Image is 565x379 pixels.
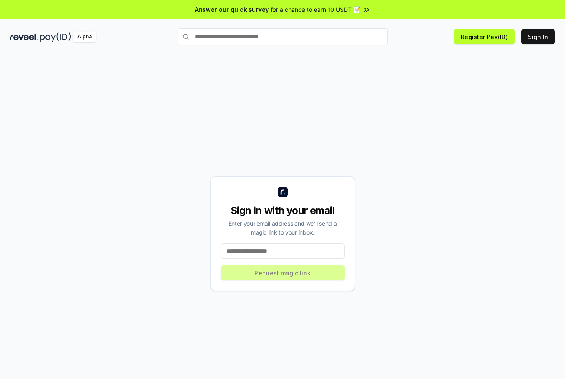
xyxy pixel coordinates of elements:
[195,5,269,14] span: Answer our quick survey
[73,32,96,42] div: Alpha
[454,29,515,44] button: Register Pay(ID)
[221,204,345,217] div: Sign in with your email
[271,5,361,14] span: for a chance to earn 10 USDT 📝
[221,219,345,237] div: Enter your email address and we’ll send a magic link to your inbox.
[40,32,71,42] img: pay_id
[521,29,555,44] button: Sign In
[278,187,288,197] img: logo_small
[10,32,38,42] img: reveel_dark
